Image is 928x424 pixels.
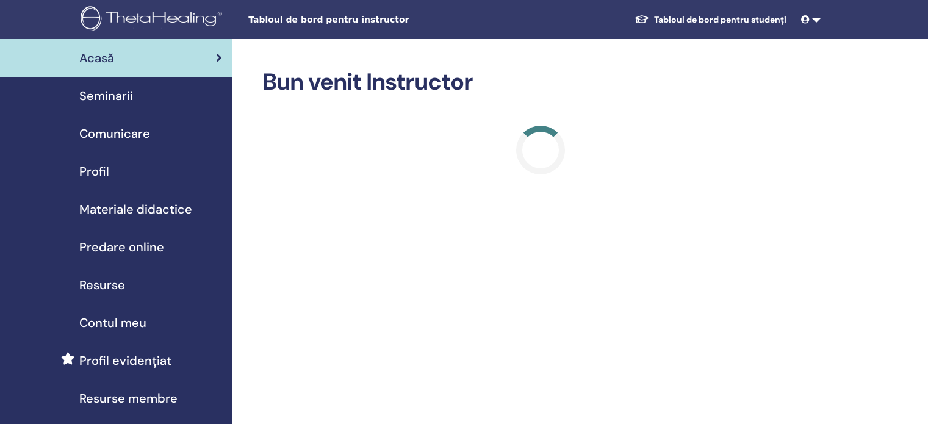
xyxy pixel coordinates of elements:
[81,6,226,34] img: logo.png
[262,68,818,96] h2: Bun venit Instructor
[79,314,146,332] span: Contul meu
[79,351,171,370] span: Profil evidențiat
[79,276,125,294] span: Resurse
[635,14,649,24] img: graduation-cap-white.svg
[79,200,192,218] span: Materiale didactice
[248,13,431,26] span: Tabloul de bord pentru instructor
[79,389,178,408] span: Resurse membre
[79,87,133,105] span: Seminarii
[625,9,796,31] a: Tabloul de bord pentru studenți
[79,238,164,256] span: Predare online
[79,124,150,143] span: Comunicare
[79,49,114,67] span: Acasă
[79,162,109,181] span: Profil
